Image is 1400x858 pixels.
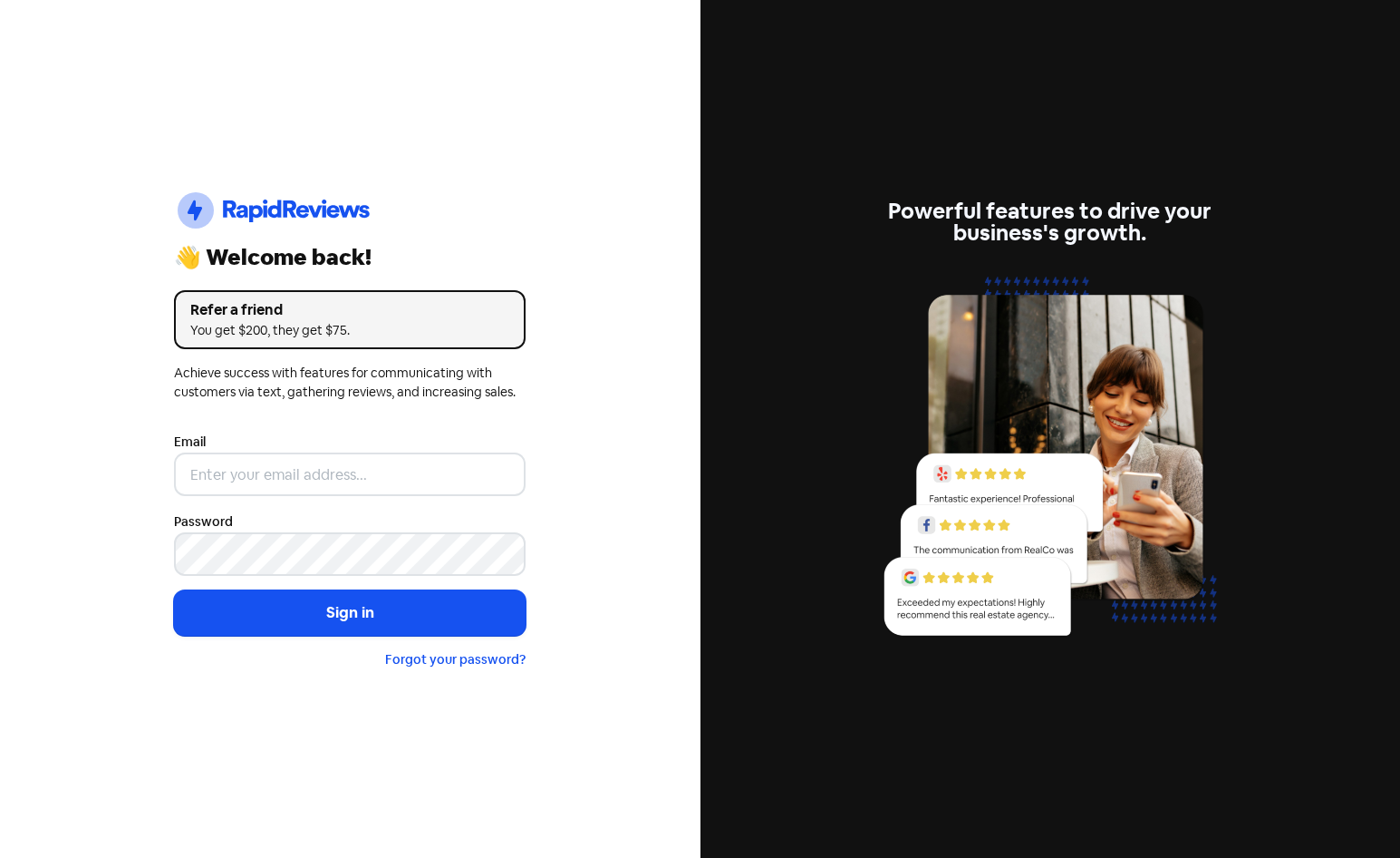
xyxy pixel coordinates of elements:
[174,247,526,268] div: 👋 Welcome back!
[190,321,509,340] div: You get $200, they get $75.
[874,200,1226,244] div: Powerful features to drive your business's growth.
[174,453,526,496] input: Enter your email address...
[385,651,526,668] a: Forgot your password?
[874,266,1226,657] img: reviews
[174,364,526,402] div: Achieve success with features for communicating with customers via text, gathering reviews, and i...
[190,299,509,321] div: Refer a friend
[174,512,233,531] label: Password
[174,590,526,636] button: Sign in
[174,433,206,452] label: Email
